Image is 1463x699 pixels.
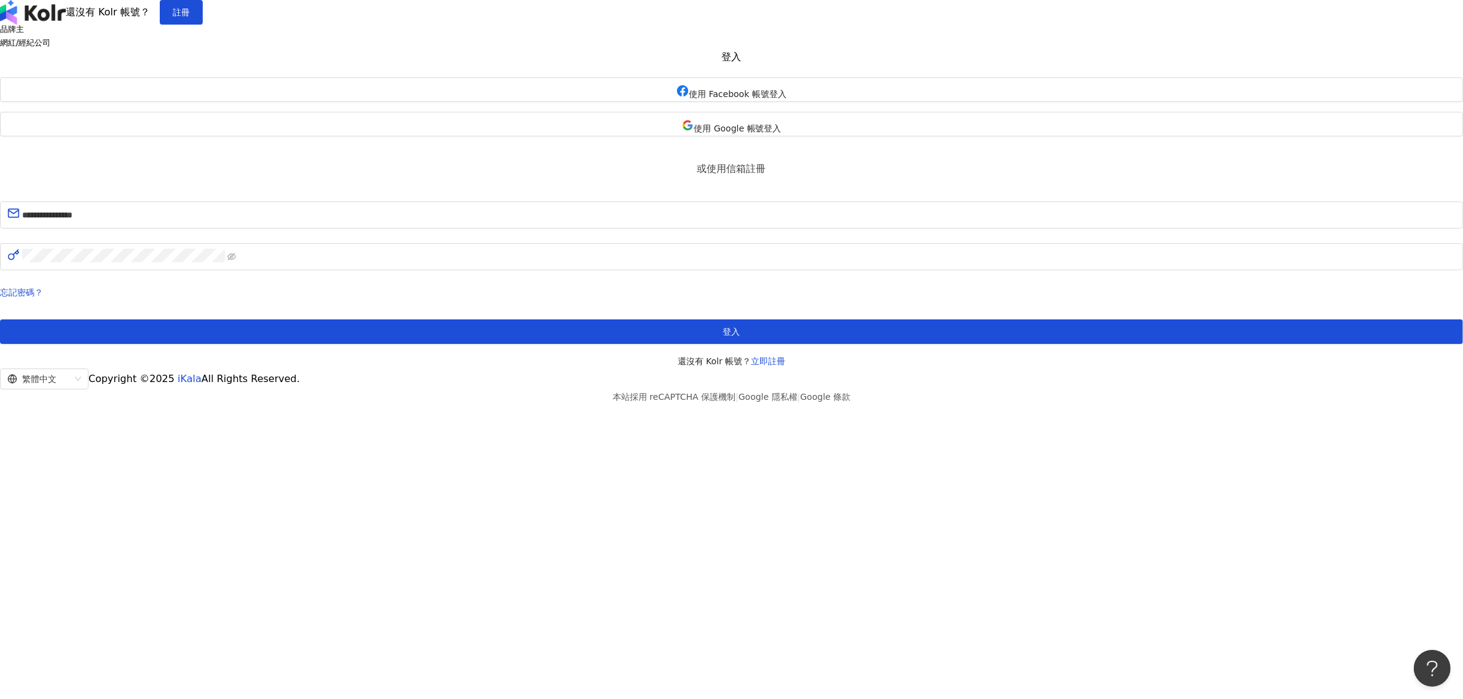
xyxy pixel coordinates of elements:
a: iKala [178,373,202,385]
span: 登入 [722,51,742,63]
span: 還沒有 Kolr 帳號？ [678,354,786,369]
span: 還沒有 Kolr 帳號？ [66,6,150,18]
iframe: Help Scout Beacon - Open [1414,650,1451,687]
span: 使用 Facebook 帳號登入 [689,89,786,99]
a: Google 隱私權 [739,392,798,402]
span: | [798,392,801,402]
span: 本站採用 reCAPTCHA 保護機制 [613,389,850,404]
span: 使用 Google 帳號登入 [694,123,781,133]
a: Google 條款 [800,392,850,402]
span: Copyright © 2025 All Rights Reserved. [88,373,300,385]
span: 登入 [723,327,740,337]
span: eye-invisible [227,252,236,261]
span: | [735,392,739,402]
span: 註冊 [173,7,190,17]
a: 立即註冊 [751,356,785,366]
span: 或使用信箱註冊 [688,161,776,176]
div: 繁體中文 [7,369,70,389]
